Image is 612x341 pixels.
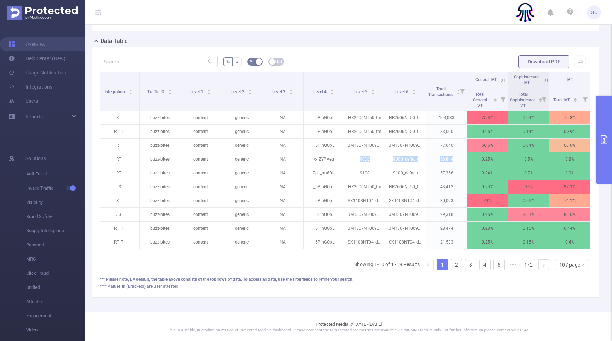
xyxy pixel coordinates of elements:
a: Users [8,94,38,108]
p: JM1307NT009_tm [344,208,385,221]
p: JM1307NT009_tm_default [385,222,426,235]
span: Integration [104,89,126,94]
h2: Data Table [101,37,128,45]
a: Integrations [8,80,52,94]
i: Filter menu [580,88,590,111]
span: IVT [567,77,573,82]
p: NA [262,166,303,180]
div: Sort [248,89,252,93]
p: 0.24% [467,166,508,180]
span: Supply Intelligence [26,224,85,238]
p: 0.39% [549,125,590,138]
p: RT_T [98,222,139,235]
i: icon: bg-colors [250,59,254,63]
p: generic [221,180,262,194]
p: content [180,180,221,194]
i: icon: table [277,59,282,63]
p: JM1307NT009_tm [344,222,385,235]
p: buzz-bites [140,111,180,124]
div: *** Please note, By default, the table above consists of the top rows of data. To access all data... [100,276,592,283]
li: Next 5 Pages [508,259,519,270]
p: RT [98,152,139,166]
a: 5 [494,259,504,270]
a: 2 [451,259,462,270]
p: RT [98,166,139,180]
p: RT_T [98,235,139,249]
p: 0.04% [508,139,549,152]
p: JM1307NT009_tm [344,139,385,152]
p: NA [262,222,303,235]
div: Sort [493,97,497,101]
p: generic [221,222,262,235]
p: NA [262,139,303,152]
p: NA [262,180,303,194]
i: icon: caret-up [289,89,293,91]
p: buzz-bites [140,139,180,152]
p: buzz-bites [140,208,180,221]
p: 104,033 [426,111,467,124]
a: 3 [465,259,476,270]
span: Unified [26,280,85,295]
span: Level 5 [354,89,368,94]
p: 9000 [344,152,385,166]
p: 9100 [344,166,385,180]
a: 172 [522,259,535,270]
span: MRC [26,252,85,266]
p: 57,356 [426,166,467,180]
i: icon: caret-down [539,99,543,101]
p: 86.3% [508,208,549,221]
i: icon: left [426,263,430,267]
div: Sort [573,97,577,101]
p: 83,000 [426,125,467,138]
p: buzz-bites [140,235,180,249]
p: HR2606NT50_tm_default [385,111,426,124]
p: 43,412 [426,180,467,194]
div: Sort [538,97,543,101]
i: icon: caret-down [330,91,334,94]
i: icon: caret-up [539,97,543,99]
span: Solutions [25,151,46,166]
p: 30,093 [426,194,467,207]
li: Showing 1-10 of 1719 Results [354,259,420,270]
div: 10 / page [559,259,580,270]
p: _5PihGQpL [304,125,344,138]
span: Sophisticated IVT [514,74,540,85]
p: 74% [467,194,508,207]
p: buzz-bites [140,222,180,235]
span: Level 4 [313,89,328,94]
p: 0.25% [467,208,508,221]
p: 97% [508,180,549,194]
p: buzz-bites [140,166,180,180]
i: icon: caret-down [493,99,497,101]
span: Invalid Traffic [26,181,85,195]
p: _5PihGQpL [304,208,344,221]
li: 5 [493,259,505,270]
span: GC [591,5,597,19]
p: content [180,208,221,221]
p: _5PihGQpL [304,139,344,152]
i: icon: caret-up [168,89,172,91]
p: SX1108NT04_default_default [385,194,426,207]
p: content [180,194,221,207]
a: Overview [8,37,46,51]
p: 97.3% [549,180,590,194]
p: generic [221,208,262,221]
i: icon: caret-down [573,99,577,101]
i: icon: caret-up [493,97,497,99]
p: NA [262,111,303,124]
p: buzz-bites [140,152,180,166]
p: 9000_default [385,152,426,166]
p: SX1108NT04_default_default [385,235,426,249]
a: 4 [480,259,490,270]
p: 0.28% [467,222,508,235]
p: JS [98,208,139,221]
p: JM1307NT009_tm_default [385,139,426,152]
i: icon: caret-down [129,91,133,94]
span: Brand Safety [26,209,85,224]
p: NA [262,235,303,249]
p: HR2606NT50_tm [344,125,385,138]
i: icon: caret-up [207,89,211,91]
p: generic [221,111,262,124]
p: 0.04% [508,111,549,124]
